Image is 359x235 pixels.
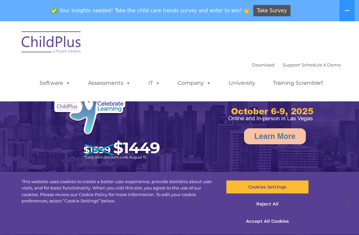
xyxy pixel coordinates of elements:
a: Learn More [244,128,306,144]
div: This website uses cookies to create a better user experience, provide statistics about user visit... [22,178,215,204]
button: Close [341,195,356,210]
a: Download [252,62,275,67]
a: Assessments [81,76,137,90]
span: ✅ Your insights needed! Take the child care trends survey and enter to win! 👏 [49,4,252,17]
a: Software [33,76,77,90]
button: Reject All [226,197,308,211]
a: Schedule A Demo [301,62,341,67]
button: Cookies Settings [226,180,308,194]
a: IT [142,76,167,90]
a: Support [283,62,300,67]
span: Take Survey [257,5,287,17]
a: Take Survey [253,5,291,17]
a: Company [171,76,218,90]
a: University [222,76,262,90]
font: | [252,62,341,67]
img: ChildPlus by Procare Solutions [18,27,85,60]
a: Training Scramble!! [266,76,330,90]
button: Accept All Cookies [226,214,308,228]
